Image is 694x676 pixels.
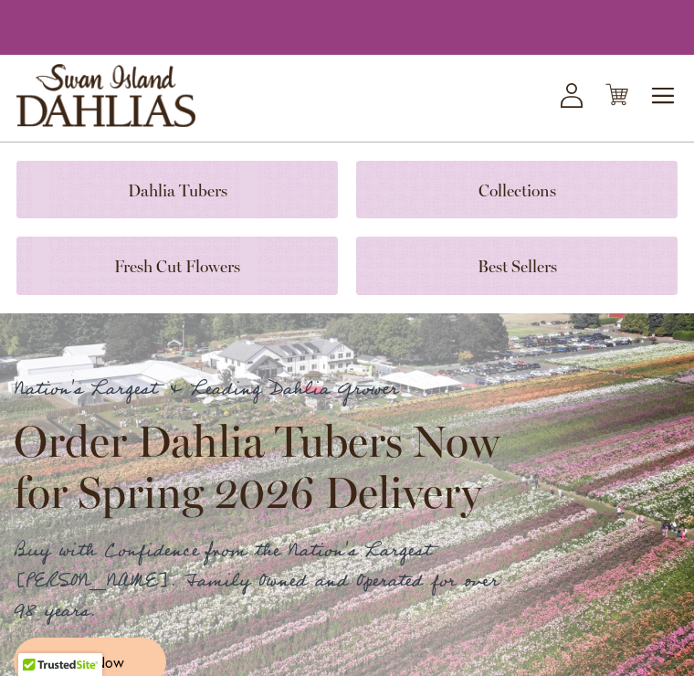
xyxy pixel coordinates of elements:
p: Buy with Confidence from the Nation's Largest [PERSON_NAME]. Family Owned and Operated for over 9... [14,536,516,627]
p: Nation's Largest & Leading Dahlia Grower [14,375,516,405]
h2: Order Dahlia Tubers Now for Spring 2026 Delivery [14,416,516,518]
a: store logo [16,64,195,127]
